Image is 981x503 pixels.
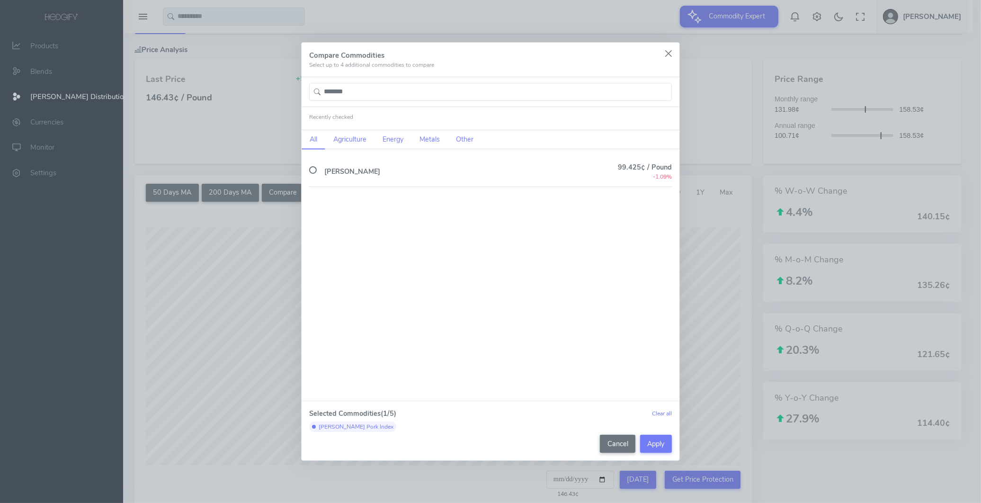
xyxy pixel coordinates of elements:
button: Cancel [600,435,635,453]
h5: Compare Commodities [309,50,434,61]
div: Recently checked [309,113,672,124]
div: -1.09% [653,172,672,181]
p: Select up to 4 additional commodities to compare [309,61,434,69]
span: (1/5) [381,409,396,418]
div: 99.425¢ / Pound [618,162,672,173]
button: Apply [640,435,672,453]
button: Metals [411,130,448,149]
span: [PERSON_NAME] Pork Index [319,423,393,431]
div: [PERSON_NAME] [324,167,380,177]
span: Selected Commodities [309,409,396,419]
button: Energy [375,130,411,149]
button: Clear all [652,409,672,418]
button: Agriculture [325,130,375,149]
button: Other [448,130,482,149]
button: All [302,130,325,149]
button: Close [661,46,676,61]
